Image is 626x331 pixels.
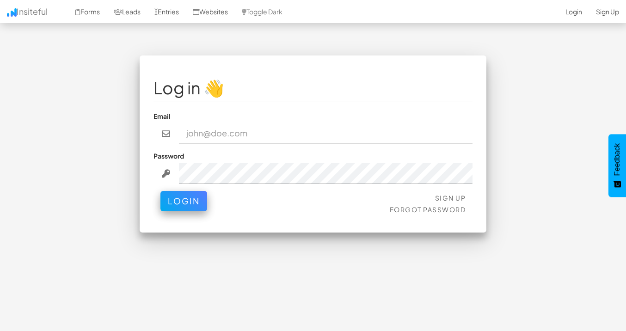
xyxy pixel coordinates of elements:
button: Feedback - Show survey [608,134,626,197]
label: Email [153,111,171,121]
span: Feedback [613,143,621,176]
button: Login [160,191,207,211]
a: Forgot Password [390,205,466,214]
label: Password [153,151,184,160]
input: john@doe.com [179,123,473,144]
a: Sign Up [435,194,466,202]
img: icon.png [7,8,17,17]
h1: Log in 👋 [153,79,473,97]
